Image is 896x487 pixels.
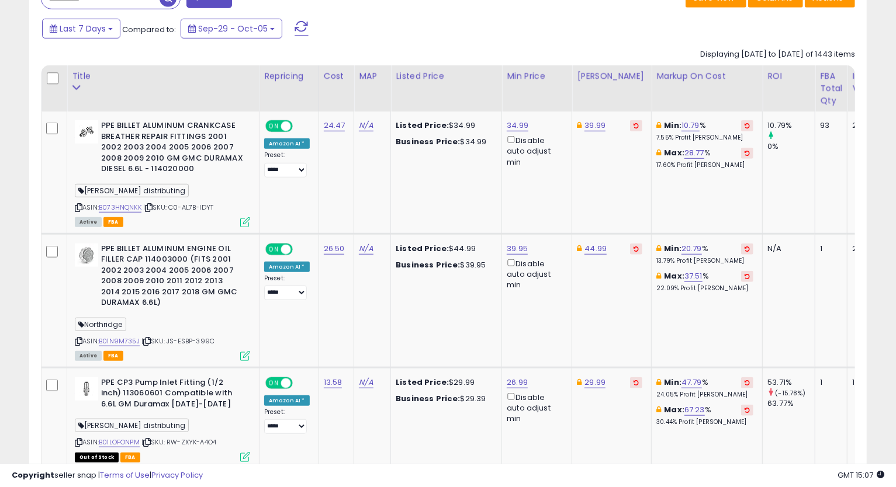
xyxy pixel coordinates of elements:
div: Title [72,70,254,82]
span: OFF [291,378,310,388]
span: | SKU: JS-ESBP-399C [141,336,215,346]
div: % [656,148,753,169]
strong: Copyright [12,469,54,481]
a: 44.99 [584,243,607,255]
span: All listings that are currently out of stock and unavailable for purchase on Amazon [75,453,119,462]
b: Business Price: [396,136,460,147]
p: 17.60% Profit [PERSON_NAME] [656,161,753,169]
span: [PERSON_NAME] distributing [75,419,189,432]
div: $44.99 [396,243,493,254]
span: Northridge [75,318,126,331]
div: 63.77% [767,398,815,409]
a: B01LOFONPM [99,437,140,447]
b: Max: [665,270,685,281]
div: Preset: [264,274,310,301]
div: seller snap | | [12,470,203,481]
div: FBA Total Qty [820,70,842,107]
div: % [656,377,753,399]
a: 39.99 [584,120,606,131]
button: Sep-29 - Oct-05 [181,19,282,39]
span: Compared to: [122,24,176,35]
div: % [656,243,753,265]
div: Listed Price [396,70,497,82]
div: Repricing [264,70,314,82]
a: 26.50 [324,243,345,255]
p: 7.55% Profit [PERSON_NAME] [656,134,753,142]
div: % [656,271,753,293]
div: Preset: [264,408,310,434]
a: 24.47 [324,120,345,131]
a: 13.58 [324,377,343,388]
div: 1 [820,243,838,254]
div: 26.50 [852,243,879,254]
span: All listings currently available for purchase on Amazon [75,217,102,227]
div: 0% [767,141,815,152]
div: N/A [767,243,806,254]
b: Max: [665,404,685,415]
b: Listed Price: [396,120,449,131]
b: PPE BILLET ALUMINUM ENGINE OIL FILLER CAP 114003000 (FITS 2001 2002 2003 2004 2005 2006 2007 2008... [101,243,243,311]
a: B073HNQNKK [99,203,141,213]
div: Amazon AI * [264,395,310,406]
a: 10.79 [681,120,700,131]
a: 37.51 [684,270,703,282]
div: ASIN: [75,120,250,225]
span: ON [267,121,281,131]
span: Sep-29 - Oct-05 [198,23,268,34]
a: 47.79 [681,377,702,388]
div: 2275.71 [852,120,879,131]
b: PPE BILLET ALUMINUM CRANKCASE BREATHER REPAIR FITTINGS 2001 2002 2003 2004 2005 2006 2007 2008 20... [101,120,243,178]
a: Privacy Policy [151,469,203,481]
a: B01N9M735J [99,336,140,346]
b: Business Price: [396,259,460,270]
p: 22.09% Profit [PERSON_NAME] [656,284,753,293]
span: | SKU: C0-AL7B-IDYT [143,203,213,212]
span: Last 7 Days [60,23,106,34]
span: ON [267,244,281,254]
span: ON [267,378,281,388]
a: 20.79 [681,243,702,255]
span: OFF [291,121,310,131]
a: Terms of Use [100,469,150,481]
span: | SKU: RW-ZXYK-A4O4 [141,437,216,447]
div: 1 [820,377,838,388]
a: N/A [359,243,373,255]
div: Cost [324,70,350,82]
b: PPE CP3 Pump Inlet Fitting (1/2 inch) 113060601 Compatible with 6.6L GM Duramax [DATE]-[DATE] [101,377,243,413]
a: N/A [359,377,373,388]
div: 10.79% [767,120,815,131]
b: Max: [665,147,685,158]
span: 2025-10-13 15:07 GMT [838,469,884,481]
a: N/A [359,120,373,131]
div: $34.99 [396,137,493,147]
div: Disable auto adjust min [507,134,563,168]
b: Min: [665,377,682,388]
th: The percentage added to the cost of goods (COGS) that forms the calculator for Min & Max prices. [652,65,763,112]
div: Markup on Cost [656,70,757,82]
a: 34.99 [507,120,528,131]
a: 29.99 [584,377,606,388]
div: $39.95 [396,260,493,270]
button: Last 7 Days [42,19,120,39]
a: 39.95 [507,243,528,255]
div: 13.58 [852,377,879,388]
div: % [656,405,753,426]
div: Amazon AI * [264,262,310,272]
img: 31g+-AbKUlL._SL40_.jpg [75,243,98,267]
span: FBA [103,217,123,227]
span: All listings currently available for purchase on Amazon [75,351,102,361]
div: Amazon AI * [264,138,310,149]
span: [PERSON_NAME] distributing [75,184,189,197]
b: Min: [665,243,682,254]
a: 67.23 [684,404,705,416]
img: 31LvTIXKpzL._SL40_.jpg [75,120,98,144]
div: MAP [359,70,386,82]
small: (-15.78%) [776,388,806,398]
div: ROI [767,70,810,82]
span: FBA [120,453,140,462]
p: 24.05% Profit [PERSON_NAME] [656,391,753,399]
a: 26.99 [507,377,528,388]
div: Min Price [507,70,567,82]
div: $29.99 [396,377,493,388]
div: [PERSON_NAME] [577,70,646,82]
